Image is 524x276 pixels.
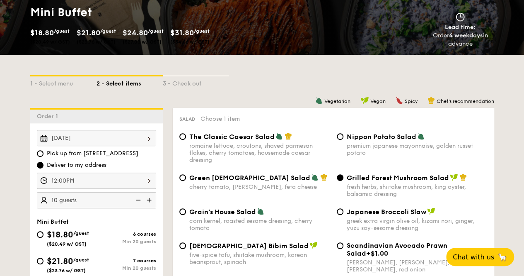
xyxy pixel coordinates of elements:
img: icon-vegan.f8ff3823.svg [360,97,369,104]
span: ($20.49 w/ GST) [30,39,70,45]
span: /guest [73,257,89,263]
span: Nippon Potato Salad [347,133,416,141]
div: fresh herbs, shiitake mushroom, king oyster, balsamic dressing [347,183,488,198]
input: Japanese Broccoli Slawgreek extra virgin olive oil, kizami nori, ginger, yuzu soy-sesame dressing [337,208,343,215]
span: /guest [194,28,210,34]
span: $21.80 [47,256,73,266]
img: icon-vegetarian.fe4039eb.svg [311,173,319,181]
input: Pick up from [STREET_ADDRESS] [37,150,43,157]
div: five-spice tofu, shiitake mushroom, korean beansprout, spinach [189,252,330,266]
img: icon-vegan.f8ff3823.svg [309,242,318,249]
div: 7 courses [97,258,156,264]
span: 🦙 [497,252,507,262]
span: $24.80 [123,28,148,37]
img: icon-chef-hat.a58ddaea.svg [285,132,292,140]
div: Order in advance [423,32,497,48]
span: +$1.00 [366,249,388,257]
span: Mini Buffet [37,218,69,225]
img: icon-vegetarian.fe4039eb.svg [257,208,264,215]
img: icon-clock.2db775ea.svg [454,12,466,22]
div: 3 - Check out [163,76,229,88]
input: $21.80/guest($23.76 w/ GST)7 coursesMin 20 guests [37,258,43,264]
div: greek extra virgin olive oil, kizami nori, ginger, yuzu soy-sesame dressing [347,217,488,232]
input: Event date [37,130,156,146]
input: Green [DEMOGRAPHIC_DATA] Saladcherry tomato, [PERSON_NAME], feta cheese [179,174,186,181]
img: icon-chef-hat.a58ddaea.svg [427,97,435,104]
span: Japanese Broccoli Slaw [347,208,426,216]
input: Event time [37,173,156,189]
input: $18.80/guest($20.49 w/ GST)6 coursesMin 20 guests [37,231,43,238]
span: /guest [148,28,164,34]
div: Min 20 guests [97,265,156,271]
span: Salad [179,116,196,122]
span: ($27.03 w/ GST) [123,39,162,45]
input: Nippon Potato Saladpremium japanese mayonnaise, golden russet potato [337,133,343,140]
span: Green [DEMOGRAPHIC_DATA] Salad [189,174,310,182]
input: Number of guests [37,192,156,208]
input: Deliver to my address [37,162,43,169]
span: /guest [54,28,70,34]
input: [DEMOGRAPHIC_DATA] Bibim Saladfive-spice tofu, shiitake mushroom, korean beansprout, spinach [179,242,186,249]
input: Grain's House Saladcorn kernel, roasted sesame dressing, cherry tomato [179,208,186,215]
img: icon-vegan.f8ff3823.svg [427,208,435,215]
span: Grain's House Salad [189,208,256,216]
img: icon-vegetarian.fe4039eb.svg [275,132,283,140]
strong: 4 weekdays [449,32,483,39]
span: $18.80 [47,230,73,240]
h1: Mini Buffet [30,5,259,20]
span: Chef's recommendation [437,98,494,104]
input: The Classic Caesar Saladromaine lettuce, croutons, shaved parmesan flakes, cherry tomatoes, house... [179,133,186,140]
div: Min 20 guests [97,239,156,244]
span: ($20.49 w/ GST) [47,241,87,247]
img: icon-add.58712e84.svg [144,192,156,208]
span: ($23.76 w/ GST) [47,268,86,274]
img: icon-vegan.f8ff3823.svg [450,173,458,181]
span: Chat with us [453,253,494,261]
span: Grilled Forest Mushroom Salad [347,174,449,182]
span: ($23.76 w/ GST) [77,39,116,45]
div: corn kernel, roasted sesame dressing, cherry tomato [189,217,330,232]
div: romaine lettuce, croutons, shaved parmesan flakes, cherry tomatoes, housemade caesar dressing [189,142,330,164]
span: Order 1 [37,113,61,120]
img: icon-vegetarian.fe4039eb.svg [315,97,323,104]
div: 6 courses [97,231,156,237]
span: Spicy [405,98,418,104]
input: Scandinavian Avocado Prawn Salad+$1.00[PERSON_NAME], [PERSON_NAME], [PERSON_NAME], red onion [337,242,343,249]
span: $31.80 [170,28,194,37]
span: /guest [73,230,89,236]
span: Vegetarian [324,98,350,104]
span: Vegan [370,98,386,104]
div: 2 - Select items [97,76,163,88]
span: Choose 1 item [200,115,240,122]
span: $21.80 [77,28,100,37]
img: icon-reduce.1d2dbef1.svg [131,192,144,208]
span: $18.80 [30,28,54,37]
span: Pick up from [STREET_ADDRESS] [47,149,138,158]
div: cherry tomato, [PERSON_NAME], feta cheese [189,183,330,191]
div: premium japanese mayonnaise, golden russet potato [347,142,488,156]
div: [PERSON_NAME], [PERSON_NAME], [PERSON_NAME], red onion [347,259,488,273]
img: icon-vegetarian.fe4039eb.svg [417,132,425,140]
img: icon-chef-hat.a58ddaea.svg [459,173,467,181]
span: Lead time: [445,24,476,31]
span: ($34.66 w/ GST) [170,39,210,45]
button: Chat with us🦙 [446,248,514,266]
span: The Classic Caesar Salad [189,133,275,141]
img: icon-spicy.37a8142b.svg [396,97,403,104]
div: 1 - Select menu [30,76,97,88]
img: icon-chef-hat.a58ddaea.svg [320,173,328,181]
span: /guest [100,28,116,34]
span: Scandinavian Avocado Prawn Salad [347,242,447,257]
span: Deliver to my address [47,161,106,169]
input: Grilled Forest Mushroom Saladfresh herbs, shiitake mushroom, king oyster, balsamic dressing [337,174,343,181]
span: [DEMOGRAPHIC_DATA] Bibim Salad [189,242,309,250]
